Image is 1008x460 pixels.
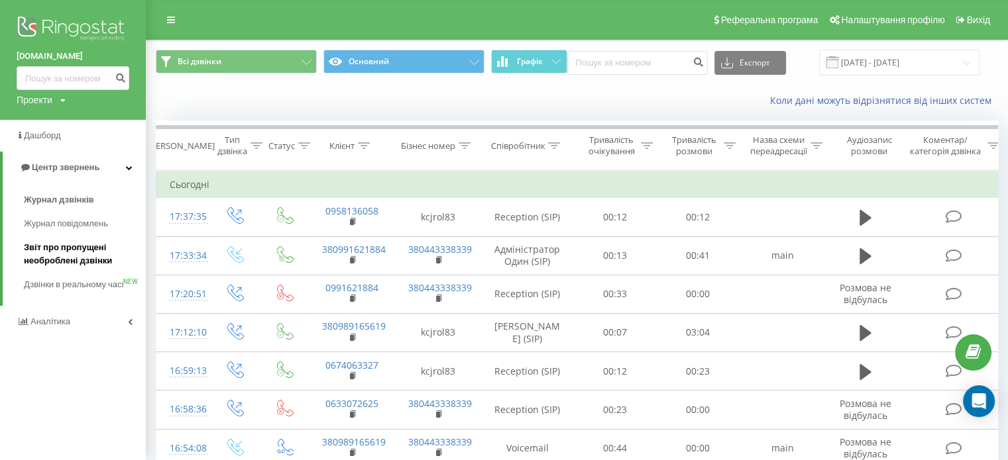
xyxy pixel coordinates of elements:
[24,130,61,140] span: Дашборд
[490,140,545,152] div: Співробітник
[574,275,657,313] td: 00:33
[30,316,70,326] span: Аналiтика
[517,57,543,66] span: Графік
[24,217,108,230] span: Журнал повідомлень
[268,140,295,152] div: Статус
[714,51,786,75] button: Експорт
[24,212,146,236] a: Журнал повідомлень
[840,436,891,460] span: Розмова не відбулась
[657,391,740,429] td: 00:00
[574,352,657,391] td: 00:12
[325,205,378,217] a: 0958136058
[32,162,99,172] span: Центр звернень
[574,313,657,351] td: 00:07
[585,134,638,157] div: Тривалість очікування
[481,352,574,391] td: Reception (SIP)
[967,15,990,25] span: Вихід
[481,313,574,351] td: [PERSON_NAME] (SIP)
[574,198,657,236] td: 00:12
[178,56,221,67] span: Всі дзвінки
[17,13,129,46] img: Ringostat logo
[325,359,378,371] a: 0674063327
[3,152,146,183] a: Центр звернень
[770,94,998,107] a: Коли дані можуть відрізнятися вiд інших систем
[408,397,472,410] a: 380443338339
[395,313,481,351] td: kcjrol83
[323,50,484,73] button: Основний
[329,140,355,152] div: Клієнт
[840,281,891,306] span: Розмова не відбулась
[395,352,481,391] td: kcjrol83
[481,198,574,236] td: Reception (SIP)
[148,140,215,152] div: [PERSON_NAME]
[17,93,52,107] div: Проекти
[322,436,386,448] a: 380989165619
[322,243,386,255] a: 380991621884
[481,236,574,275] td: Адміністратор Один (SIP)
[170,204,196,230] div: 17:37:35
[481,391,574,429] td: Reception (SIP)
[401,140,455,152] div: Бізнес номер
[17,66,129,90] input: Пошук за номером
[24,188,146,212] a: Журнал дзвінків
[567,51,708,75] input: Пошук за номером
[170,320,196,345] div: 17:12:10
[156,50,317,73] button: Всі дзвінки
[491,50,567,73] button: Графік
[170,281,196,307] div: 17:20:51
[170,243,196,269] div: 17:33:34
[907,134,984,157] div: Коментар/категорія дзвінка
[574,236,657,275] td: 00:13
[17,50,129,63] a: [DOMAIN_NAME]
[574,391,657,429] td: 00:23
[322,320,386,332] a: 380989165619
[740,236,826,275] td: main
[24,241,139,267] span: Звіт про пропущені необроблені дзвінки
[24,193,94,207] span: Журнал дзвінків
[170,358,196,384] div: 16:59:13
[408,243,472,255] a: 380443338339
[325,397,378,410] a: 0633072625
[750,134,807,157] div: Назва схеми переадресації
[721,15,818,25] span: Реферальна програма
[481,275,574,313] td: Reception (SIP)
[24,278,123,291] span: Дзвінки в реальному часі
[963,385,995,417] div: Open Intercom Messenger
[217,134,247,157] div: Тип дзвінка
[395,198,481,236] td: kcjrol83
[24,273,146,297] a: Дзвінки в реальному часіNEW
[841,15,944,25] span: Налаштування профілю
[156,171,1005,198] td: Сьогодні
[408,281,472,294] a: 380443338339
[837,134,901,157] div: Аудіозапис розмови
[657,352,740,391] td: 00:23
[657,313,740,351] td: 03:04
[325,281,378,294] a: 0991621884
[24,236,146,273] a: Звіт про пропущені необроблені дзвінки
[840,397,891,422] span: Розмова не відбулась
[408,436,472,448] a: 380443338339
[657,236,740,275] td: 00:41
[657,198,740,236] td: 00:12
[170,396,196,422] div: 16:58:36
[657,275,740,313] td: 00:00
[668,134,720,157] div: Тривалість розмови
